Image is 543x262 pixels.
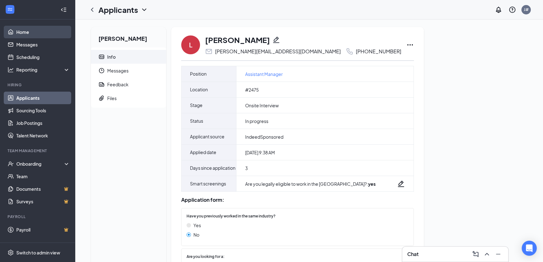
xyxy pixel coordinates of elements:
[8,161,14,167] svg: UserCheck
[493,249,503,259] button: Minimize
[245,149,275,156] span: [DATE] 9:38 AM
[494,250,502,258] svg: Minimize
[181,197,414,203] div: Application form:
[16,195,70,208] a: SurveysCrown
[16,117,70,129] a: Job Postings
[482,249,492,259] button: ChevronUp
[495,6,502,13] svg: Notifications
[91,27,166,47] h2: [PERSON_NAME]
[190,98,203,113] span: Stage
[88,6,96,13] svg: ChevronLeft
[8,249,14,256] svg: Settings
[98,81,105,88] svg: Report
[190,82,208,97] span: Location
[91,64,166,78] a: ClockMessages
[245,87,259,93] span: #2475
[91,50,166,64] a: ContactCardInfo
[190,160,235,176] span: Days since application
[189,40,192,49] div: L
[190,176,226,191] span: Smart screenings
[91,78,166,91] a: ReportFeedback
[368,181,376,187] strong: yes
[16,67,70,73] div: Reporting
[107,81,129,88] div: Feedback
[193,231,199,238] span: No
[187,254,224,260] span: Are you looking for a:
[407,251,419,258] h3: Chat
[205,48,213,55] svg: Email
[16,129,70,142] a: Talent Network
[406,41,414,49] svg: Ellipses
[245,102,279,109] span: Onsite Interview
[483,250,491,258] svg: ChevronUp
[190,145,216,160] span: Applied date
[8,67,14,73] svg: Analysis
[8,148,69,153] div: Team Management
[524,7,529,12] div: J#
[98,4,138,15] h1: Applicants
[245,134,283,140] span: IndeedSponsored
[193,222,201,229] span: Yes
[7,6,13,13] svg: WorkstreamLogo
[522,241,537,256] div: Open Intercom Messenger
[190,113,203,129] span: Status
[98,54,105,60] svg: ContactCard
[472,250,479,258] svg: ComposeMessage
[16,92,70,104] a: Applicants
[140,6,148,13] svg: ChevronDown
[16,38,70,51] a: Messages
[107,54,116,60] div: Info
[16,161,65,167] div: Onboarding
[98,67,105,74] svg: Clock
[61,7,67,13] svg: Collapse
[397,180,405,188] svg: Pencil
[16,223,70,236] a: PayrollCrown
[187,213,276,219] span: Have you previously worked in the same industry?
[346,48,353,55] svg: Phone
[245,118,268,124] span: In progress
[356,48,401,55] div: [PHONE_NUMBER]
[8,82,69,88] div: Hiring
[509,6,516,13] svg: QuestionInfo
[16,249,60,256] div: Switch to admin view
[8,214,69,219] div: Payroll
[91,91,166,105] a: PaperclipFiles
[245,165,248,171] span: 3
[16,183,70,195] a: DocumentsCrown
[245,181,376,187] div: Are you legally eligible to work in the [GEOGRAPHIC_DATA]? :
[471,249,481,259] button: ComposeMessage
[190,66,207,82] span: Position
[16,26,70,38] a: Home
[107,95,117,101] div: Files
[107,64,161,78] span: Messages
[98,95,105,101] svg: Paperclip
[16,51,70,63] a: Scheduling
[205,35,270,45] h1: [PERSON_NAME]
[245,71,283,78] a: Assistant Manager
[16,104,70,117] a: Sourcing Tools
[190,129,224,144] span: Applicant source
[272,36,280,44] svg: Pencil
[215,48,341,55] div: [PERSON_NAME][EMAIL_ADDRESS][DOMAIN_NAME]
[16,170,70,183] a: Team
